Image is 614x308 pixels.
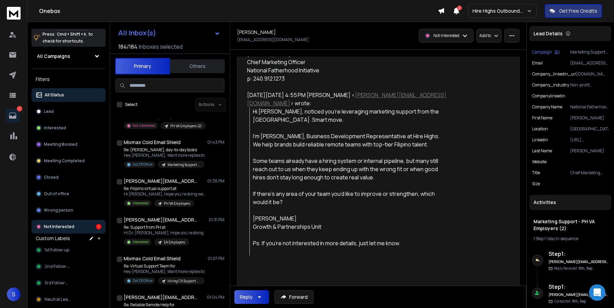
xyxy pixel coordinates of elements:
div: 1 [96,224,101,229]
span: Neutral Leads [45,297,73,302]
span: 184 / 184 [118,43,137,51]
button: Forward [274,290,314,304]
button: Neutral Leads [32,293,106,306]
p: Non-profit Organization Management [570,82,609,88]
p: Press to check for shortcuts. [42,31,93,45]
p: Hey [PERSON_NAME], Want more replies to [124,153,205,158]
div: | [533,236,607,241]
div: [PERSON_NAME] [253,214,447,223]
p: 01:31 PM [209,217,224,223]
p: Hiring CX Support and BDR [168,279,200,284]
p: EA Employers [164,240,185,245]
p: Marketing Support - PH VA Employers (2) [168,162,200,167]
p: Hi Dr. [PERSON_NAME], Hope you're doing [124,230,204,236]
button: 3rd Follow-up [32,276,106,290]
p: [URL][DOMAIN_NAME] [570,137,609,143]
button: Campaign [532,49,560,55]
button: Out of office [32,187,106,201]
button: All Inbox(s) [113,26,226,40]
p: company_linkedin_url [532,71,576,77]
h1: [PERSON_NAME][EMAIL_ADDRESS][DOMAIN_NAME] [124,294,199,301]
h1: Mixmax Cold Email Shield [124,139,181,146]
p: 01:43 PM [207,140,224,145]
p: Closed [44,175,59,180]
p: Add to [479,33,491,38]
span: 2 [457,5,462,10]
span: 9th, Sep [578,266,592,271]
h1: Mixmax Cold Email Shield [124,255,181,262]
h6: [PERSON_NAME][EMAIL_ADDRESS][DOMAIN_NAME] [549,292,609,297]
div: [DATE][DATE] 4:55 PM [PERSON_NAME] < > wrote: [247,91,447,107]
button: 2nd Follow-up [32,260,106,273]
p: Interested [44,125,66,131]
p: PH VA Employers [164,201,190,206]
button: All Status [32,88,106,102]
p: [EMAIL_ADDRESS][DOMAIN_NAME] [237,37,309,43]
p: Email [532,60,543,66]
span: Cmd + Shift + k [56,30,87,38]
button: Others [170,59,225,74]
button: Meeting Completed [32,154,106,168]
h3: Filters [32,74,106,84]
img: logo [7,7,21,20]
h1: [PERSON_NAME][EMAIL_ADDRESS][DOMAIN_NAME] [124,178,199,185]
p: 1 [17,106,22,111]
p: [PERSON_NAME] [570,148,609,154]
span: 3rd Follow-up [45,280,71,286]
h1: [PERSON_NAME] [237,29,276,36]
button: Not Interested1 [32,220,106,234]
p: Chief Marketing Officer [570,170,609,176]
span: 1 Step [533,236,544,241]
button: All Campaigns [32,49,106,63]
p: Contacted [554,299,586,304]
p: Meeting Completed [44,158,85,164]
h3: Inboxes selected [139,43,183,51]
p: All Status [45,92,64,98]
p: First Name [532,115,552,121]
p: [EMAIL_ADDRESS][DOMAIN_NAME] [570,60,609,66]
p: Get Free Credits [559,8,597,14]
span: 1 day in sequence [546,236,578,241]
h1: Onebox [39,7,438,15]
p: website [532,159,547,165]
p: Reply Received [554,266,592,271]
p: Company Name [532,104,562,110]
p: Lead [44,109,54,114]
p: company_industry [532,82,569,88]
p: 01:07 PM [208,256,224,261]
div: Reply [240,294,253,300]
button: Closed [32,170,106,184]
h3: Custom Labels [36,235,70,242]
p: Last Name [532,148,552,154]
p: 01:38 PM [207,178,224,184]
p: Not Interested [133,123,155,128]
p: Re: Virtual Support Team for [124,263,205,269]
p: [DOMAIN_NAME][URL] [576,71,609,77]
h1: Marketing Support - PH VA Employers (2) [533,218,607,232]
button: Reply [234,290,269,304]
p: Re: Reliable Remote Help for [124,302,206,308]
p: Not Interested [433,33,459,38]
p: Re: [PERSON_NAME], day-to-day tasks [124,147,205,153]
button: Wrong person [32,203,106,217]
div: Ps. If you're not interested in more details, just let me know. [253,239,447,247]
p: Re: Support from PH at [124,225,204,230]
p: Re: Filipino virtual support at [124,186,206,191]
div: Some teams already have a hiring system or internal pipeline, but many still reach out to us when... [253,157,447,181]
button: Interested [32,121,106,135]
p: Hire Highs Outbound Engine [472,8,527,14]
h1: [PERSON_NAME][EMAIL_ADDRESS][DOMAIN_NAME] [124,216,199,223]
div: Growth & Partnerships Unit [253,223,447,231]
p: Interested [133,239,149,245]
span: 1st Follow-up [45,247,69,253]
a: 1 [6,109,20,122]
div: [PERSON_NAME] Chief Marketing Officer National Fatherhood Initiative p: 240.912.1273 [247,50,447,83]
p: PH VA Employers (2) [170,123,202,129]
div: I am not interested at this time. Please remove me from your list. [247,33,447,83]
p: Wrong person [44,208,73,213]
button: S [7,287,21,301]
button: Meeting Booked [32,138,106,151]
h1: All Inbox(s) [118,29,156,36]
